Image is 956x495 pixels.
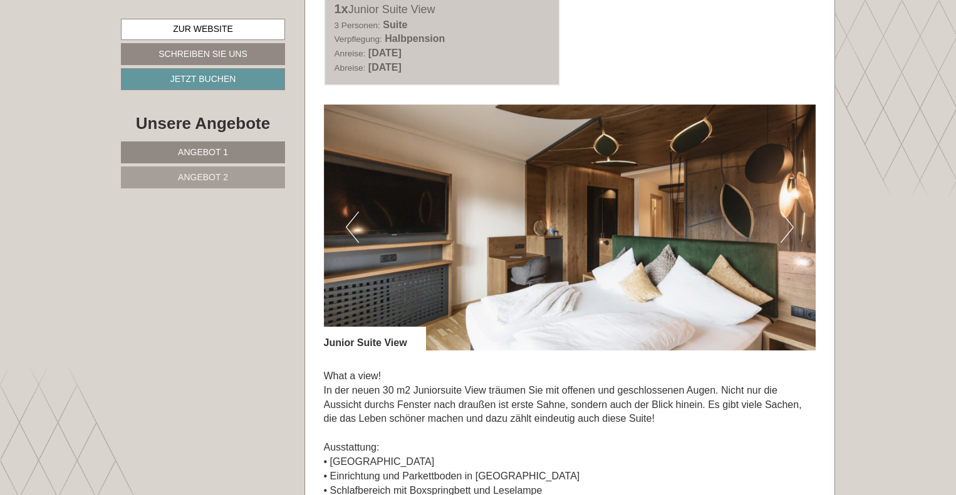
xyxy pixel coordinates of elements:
[335,2,348,16] b: 1x
[178,172,228,182] span: Angebot 2
[368,62,402,73] b: [DATE]
[335,63,366,73] small: Abreise:
[178,147,228,157] span: Angebot 1
[385,33,445,44] b: Halbpension
[346,212,359,243] button: Previous
[121,19,285,40] a: Zur Website
[335,34,382,44] small: Verpflegung:
[324,327,426,350] div: Junior Suite View
[781,212,794,243] button: Next
[368,48,402,58] b: [DATE]
[335,21,380,30] small: 3 Personen:
[324,105,816,350] img: image
[121,68,285,90] a: Jetzt buchen
[335,49,366,58] small: Anreise:
[383,19,407,30] b: Suite
[121,43,285,65] a: Schreiben Sie uns
[121,112,285,135] div: Unsere Angebote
